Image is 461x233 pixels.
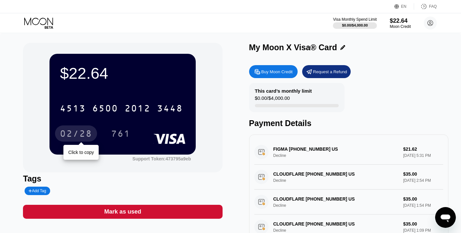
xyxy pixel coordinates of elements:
div: FAQ [429,4,437,9]
div: Visa Monthly Spend Limit$0.00/$4,000.00 [333,17,377,29]
div: Click to copy [68,150,94,155]
div: EN [394,3,414,10]
div: Payment Details [249,119,448,128]
div: 761 [111,129,130,140]
div: Buy Moon Credit [261,69,293,75]
div: Add Tag [25,187,50,195]
div: $22.64 [60,64,185,82]
div: Support Token:473795a9eb [132,156,191,161]
div: $0.00 / $4,000.00 [255,95,290,104]
div: $22.64Moon Credit [390,17,411,29]
div: FAQ [414,3,437,10]
div: Request a Refund [302,65,351,78]
iframe: Button to launch messaging window [435,207,456,228]
div: Visa Monthly Spend Limit [333,17,377,22]
div: My Moon X Visa® Card [249,43,337,52]
div: 6500 [92,104,118,114]
div: 4513 [60,104,86,114]
div: EN [401,4,407,9]
div: Mark as used [104,208,141,216]
div: Tags [23,174,222,183]
div: Request a Refund [313,69,347,75]
div: 3448 [157,104,183,114]
div: $22.64 [390,17,411,24]
div: Moon Credit [390,24,411,29]
div: Support Token: 473795a9eb [132,156,191,161]
div: This card’s monthly limit [255,88,312,94]
div: 02/28 [60,129,92,140]
div: Mark as used [23,205,222,219]
div: 2012 [125,104,150,114]
div: Buy Moon Credit [249,65,298,78]
div: $0.00 / $4,000.00 [342,23,368,27]
div: 02/28 [55,125,97,142]
div: 4513650020123448 [56,100,187,116]
div: 761 [106,125,135,142]
div: Add Tag [28,189,46,193]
